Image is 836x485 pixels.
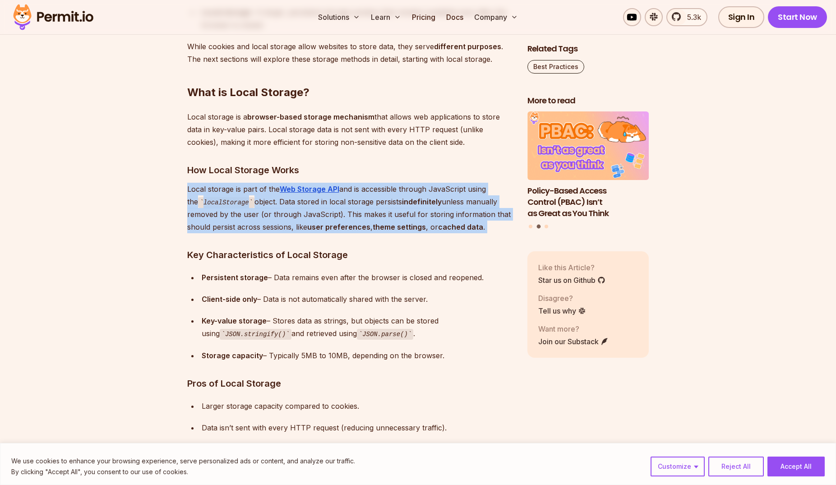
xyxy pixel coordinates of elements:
p: We use cookies to enhance your browsing experience, serve personalized ads or content, and analyz... [11,456,355,467]
a: Tell us why [538,305,586,316]
strong: theme settings [373,222,426,231]
h2: More to read [527,95,649,106]
div: – Typically 5MB to 10MB, depending on the browser. [202,349,513,362]
strong: browser-based storage mechanism [247,112,374,121]
p: Local storage is part of the and is accessible through JavaScript using the object. Data stored i... [187,183,513,234]
p: Want more? [538,323,609,334]
button: Customize [651,457,705,476]
button: Go to slide 1 [529,225,532,228]
a: Policy-Based Access Control (PBAC) Isn’t as Great as You ThinkPolicy-Based Access Control (PBAC) ... [527,112,649,219]
div: Data isn’t sent with every HTTP request (reducing unnecessary traffic). [202,421,513,434]
code: localStorage [198,197,255,208]
button: Accept All [767,457,825,476]
a: Pricing [408,8,439,26]
p: While cookies and local storage allow websites to store data, they serve . The next sections will... [187,40,513,65]
button: Company [471,8,522,26]
span: 5.3k [682,12,701,23]
p: Like this Article? [538,262,605,273]
a: Join our Substack [538,336,609,347]
button: Reject All [708,457,764,476]
div: – Data remains even after the browser is closed and reopened. [202,271,513,284]
a: Docs [443,8,467,26]
div: Posts [527,112,649,230]
strong: cached data [438,222,483,231]
a: Sign In [718,6,765,28]
strong: different purposes [434,42,501,51]
h3: Key Characteristics of Local Storage [187,248,513,262]
p: Disagree? [538,293,586,304]
strong: Storage capacity [202,351,263,360]
code: JSON.stringify() [220,329,291,340]
h3: Policy-Based Access Control (PBAC) Isn’t as Great as You Think [527,185,649,219]
div: Larger storage capacity compared to cookies. [202,400,513,412]
button: Solutions [314,8,364,26]
a: Best Practices [527,60,584,74]
h3: How Local Storage Works [187,163,513,177]
strong: user preferences [307,222,370,231]
h2: What is Local Storage? [187,49,513,100]
strong: Key-value storage [202,316,267,325]
p: Local storage is a that allows web applications to store data in key-value pairs. Local storage d... [187,111,513,148]
strong: Client-side only [202,295,257,304]
h2: Related Tags [527,43,649,55]
code: JSON.parse() [357,329,414,340]
img: Policy-Based Access Control (PBAC) Isn’t as Great as You Think [527,112,649,180]
strong: Persistent storage [202,273,268,282]
h3: Pros of Local Storage [187,376,513,391]
a: Start Now [768,6,827,28]
button: Learn [367,8,405,26]
li: 2 of 3 [527,112,649,219]
a: 5.3k [666,8,707,26]
img: Permit logo [9,2,97,32]
button: Go to slide 3 [545,225,548,228]
strong: indefinitely [402,197,442,206]
div: – Stores data as strings, but objects can be stored using and retrieved using . [202,314,513,340]
a: Web Storage API [280,185,339,194]
p: By clicking "Accept All", you consent to our use of cookies. [11,467,355,477]
a: Star us on Github [538,275,605,286]
div: – Data is not automatically shared with the server. [202,293,513,305]
button: Go to slide 2 [536,225,540,229]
